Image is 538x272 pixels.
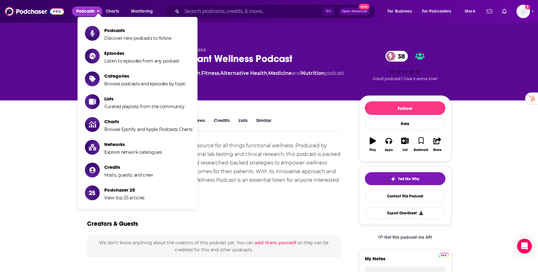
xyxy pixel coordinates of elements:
span: Podcasts [104,27,172,33]
div: A weekly podcast [161,70,344,77]
img: tell me why sparkle [391,177,396,181]
a: Charts [102,6,123,16]
button: tell me why sparkleTell Me Why [365,172,445,185]
span: Browse podcasts and episodes by topic [104,81,186,87]
span: Listen to episodes from any podcast [104,58,180,64]
label: My Notes [365,256,445,266]
img: Podchaser - Follow, Share and Rate Podcasts [5,6,64,17]
span: Categories [104,73,186,79]
input: Search podcasts, credits, & more... [182,6,323,16]
span: 38 [392,51,408,62]
button: open menu [418,6,460,16]
div: Play [369,148,376,152]
div: Bookmark [414,148,428,152]
span: Podchaser 25 [104,187,145,193]
span: Credits [104,164,153,170]
div: Search podcasts, credits, & more... [171,4,381,18]
button: close menu [72,6,102,16]
svg: Add a profile image [525,5,530,10]
a: Show notifications dropdown [500,6,509,17]
button: open menu [383,6,420,16]
a: Nutrition [301,70,325,76]
button: Play [365,133,381,156]
div: Open Intercom Messenger [517,239,532,254]
span: and [292,70,301,76]
span: Lists [104,96,184,102]
button: List [397,133,413,156]
span: Podcasts [76,7,94,16]
a: Get this podcast via API [373,230,437,245]
span: Get this podcast via API [384,235,432,240]
div: Share [433,148,441,152]
span: Networks [104,141,162,147]
button: Share [429,133,445,156]
span: Charts [106,7,119,16]
a: Medicine [268,70,292,76]
span: For Business [388,7,412,16]
button: Open AdvancedNew [339,8,370,15]
button: Bookmark [413,133,429,156]
a: Contact This Podcast [365,190,445,202]
button: open menu [127,6,161,16]
button: Apps [381,133,397,156]
span: Curated playlists from the community [104,104,184,109]
img: User Profile [516,5,530,18]
div: Apps [385,148,393,152]
span: Discover new podcasts to follow [104,35,172,41]
button: Export One-Sheet [365,207,445,219]
div: Rate [365,117,445,130]
span: ⌘ K [323,7,334,15]
span: Explore network catalogues [104,149,162,155]
span: Logged in as sammyrsiegel [516,5,530,18]
span: For Podcasters [422,7,452,16]
h2: Creators & Guests [87,220,138,228]
a: 38 [385,51,408,62]
span: , [267,70,268,76]
a: Show notifications dropdown [484,6,495,17]
span: More [465,7,475,16]
div: List [403,148,408,152]
span: Hosts, guests, and crew [104,172,153,178]
button: add them yourself [255,240,296,245]
span: Open Advanced [342,10,367,13]
span: Good podcast? Give it some love! [373,76,437,81]
img: Podchaser Pro [438,253,449,258]
button: open menu [460,6,483,16]
a: Similar [256,117,271,132]
span: Monitoring [131,7,153,16]
span: View top 25 articles [104,195,145,201]
button: Follow [365,101,445,115]
div: 38Good podcast? Give it some love! [359,47,451,85]
a: Alternative Health [220,70,267,76]
button: Show profile menu [516,5,530,18]
span: , [219,70,220,76]
span: Episodes [104,50,180,56]
a: Lists [238,117,248,132]
span: New [359,4,370,10]
span: Charts [104,119,193,124]
span: We don't know anything about the creators of this podcast yet . You can so they can be credited f... [99,240,329,252]
a: Credits [214,117,230,132]
span: Browse Spotify and Apple Podcasts Charts [104,127,193,132]
span: Tell Me Why [398,177,419,181]
a: Pro website [438,252,449,258]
